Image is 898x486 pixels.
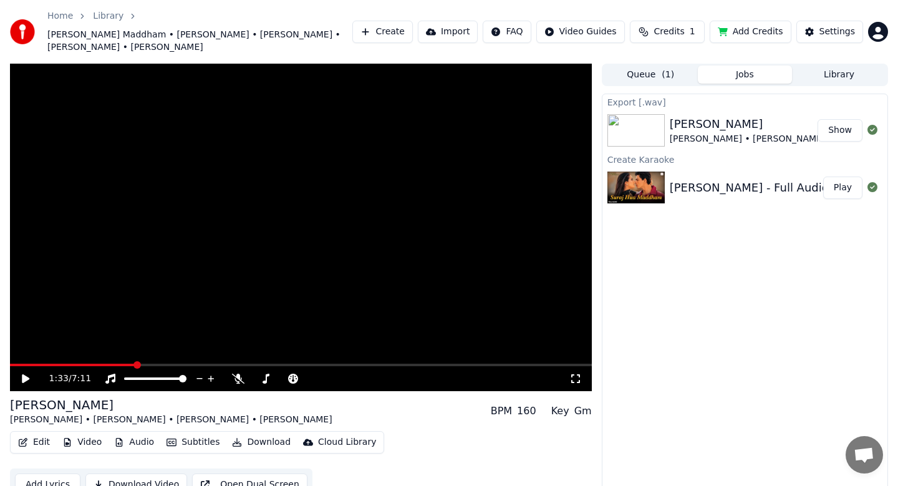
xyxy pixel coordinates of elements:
[690,26,695,38] span: 1
[49,372,69,385] span: 1:33
[227,434,296,451] button: Download
[698,66,792,84] button: Jobs
[846,436,883,474] a: Open chat
[47,10,73,22] a: Home
[796,21,863,43] button: Settings
[517,404,536,419] div: 160
[792,66,886,84] button: Library
[574,404,592,419] div: Gm
[823,177,862,199] button: Play
[10,19,35,44] img: youka
[10,396,332,414] div: [PERSON_NAME]
[710,21,791,43] button: Add Credits
[536,21,625,43] button: Video Guides
[819,26,855,38] div: Settings
[13,434,55,451] button: Edit
[491,404,512,419] div: BPM
[551,404,569,419] div: Key
[418,21,478,43] button: Import
[10,414,332,426] div: [PERSON_NAME] • [PERSON_NAME] • [PERSON_NAME] • [PERSON_NAME]
[109,434,159,451] button: Audio
[630,21,705,43] button: Credits1
[318,436,376,449] div: Cloud Library
[162,434,224,451] button: Subtitles
[47,10,352,54] nav: breadcrumb
[818,119,862,142] button: Show
[72,372,91,385] span: 7:11
[602,94,887,109] div: Export [.wav]
[49,372,79,385] div: /
[93,10,123,22] a: Library
[352,21,413,43] button: Create
[654,26,684,38] span: Credits
[604,66,698,84] button: Queue
[57,434,107,451] button: Video
[602,152,887,167] div: Create Karaoke
[483,21,531,43] button: FAQ
[47,29,352,54] span: [PERSON_NAME] Maddham • [PERSON_NAME] • [PERSON_NAME] • [PERSON_NAME] • [PERSON_NAME]
[662,69,674,81] span: ( 1 )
